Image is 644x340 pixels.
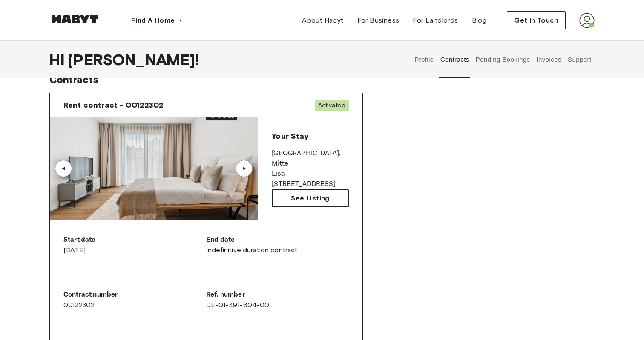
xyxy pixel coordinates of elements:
[272,131,308,141] span: Your Stay
[566,41,592,78] button: Support
[357,15,400,26] span: For Business
[272,169,349,189] p: Lisa-[STREET_ADDRESS]
[439,41,470,78] button: Contracts
[63,235,206,245] p: Start date
[535,41,562,78] button: Invoices
[411,41,595,78] div: user profile tabs
[206,235,349,245] p: End date
[302,15,343,26] span: About Habyt
[206,290,349,300] p: Ref. number
[49,51,68,69] span: Hi
[414,41,435,78] button: Profile
[206,235,349,255] div: Indefinitive duration contract
[63,100,164,110] span: Rent contract - 00122302
[63,290,206,310] div: 00122302
[240,166,248,171] div: ▲
[49,15,101,23] img: Habyt
[63,290,206,300] p: Contract number
[50,117,258,220] img: Image of the room
[49,73,98,86] span: Contracts
[413,15,458,26] span: For Landlords
[68,51,199,69] span: [PERSON_NAME] !
[124,12,190,29] button: Find A Home
[206,290,349,310] div: DE-01-491-604-001
[406,12,465,29] a: For Landlords
[474,41,531,78] button: Pending Bookings
[272,189,349,207] a: See Listing
[272,149,349,169] p: [GEOGRAPHIC_DATA] , Mitte
[315,100,349,111] span: Activated
[514,15,558,26] span: Get in Touch
[291,193,329,203] span: See Listing
[351,12,406,29] a: For Business
[59,166,68,171] div: ▲
[507,11,566,29] button: Get in Touch
[465,12,494,29] a: Blog
[295,12,350,29] a: About Habyt
[579,13,595,28] img: avatar
[63,235,206,255] div: [DATE]
[472,15,487,26] span: Blog
[131,15,175,26] span: Find A Home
